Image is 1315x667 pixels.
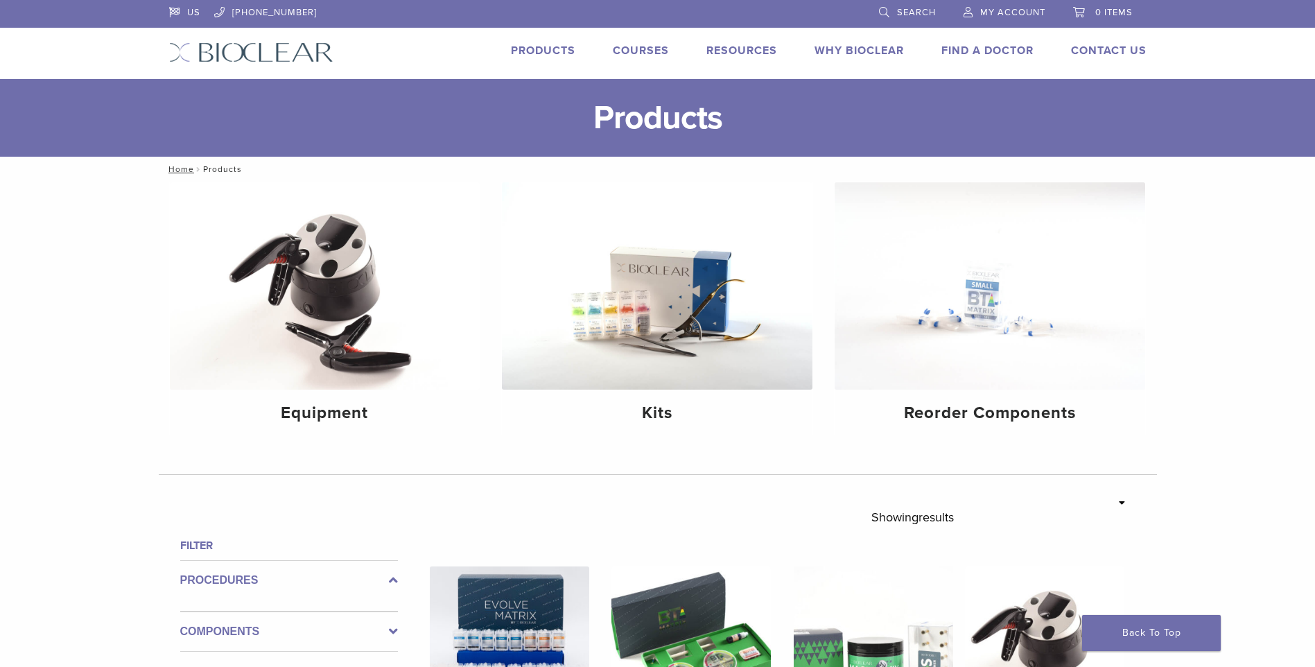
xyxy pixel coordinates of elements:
a: Reorder Components [835,182,1145,435]
a: Home [164,164,194,174]
a: Back To Top [1082,615,1221,651]
a: Contact Us [1071,44,1147,58]
span: My Account [980,7,1045,18]
span: / [194,166,203,173]
h4: Filter [180,537,398,554]
a: Why Bioclear [815,44,904,58]
h4: Equipment [181,401,469,426]
h4: Reorder Components [846,401,1134,426]
a: Resources [706,44,777,58]
img: Reorder Components [835,182,1145,390]
img: Kits [502,182,812,390]
span: Search [897,7,936,18]
img: Equipment [170,182,480,390]
a: Kits [502,182,812,435]
p: Showing results [871,503,954,532]
nav: Products [159,157,1157,182]
h4: Kits [513,401,801,426]
a: Find A Doctor [941,44,1034,58]
label: Procedures [180,572,398,589]
label: Components [180,623,398,640]
span: 0 items [1095,7,1133,18]
a: Courses [613,44,669,58]
img: Bioclear [169,42,333,62]
a: Products [511,44,575,58]
a: Equipment [170,182,480,435]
